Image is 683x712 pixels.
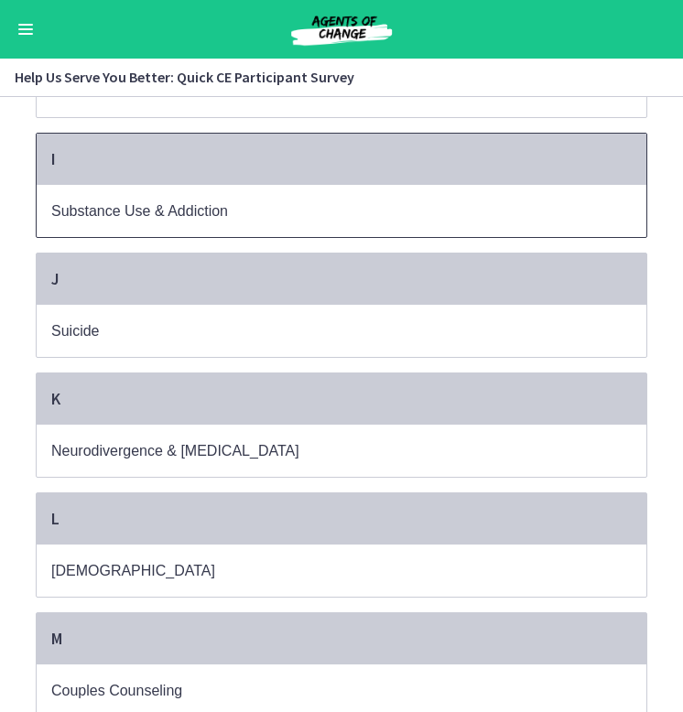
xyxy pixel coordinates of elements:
[51,203,228,219] span: Substance Use & Addiction
[15,18,37,40] button: Enable menu
[51,443,299,458] span: Neurodivergence & [MEDICAL_DATA]
[51,323,99,339] span: Suicide
[51,508,60,529] span: L
[15,66,646,88] h3: Help Us Serve You Better: Quick CE Participant Survey
[51,268,60,289] span: J
[250,11,433,48] img: Agents of Change
[51,683,182,698] span: Couples Counseling
[51,628,62,649] span: M
[51,388,60,409] span: K
[51,148,56,169] span: I
[51,563,215,578] span: [DEMOGRAPHIC_DATA]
